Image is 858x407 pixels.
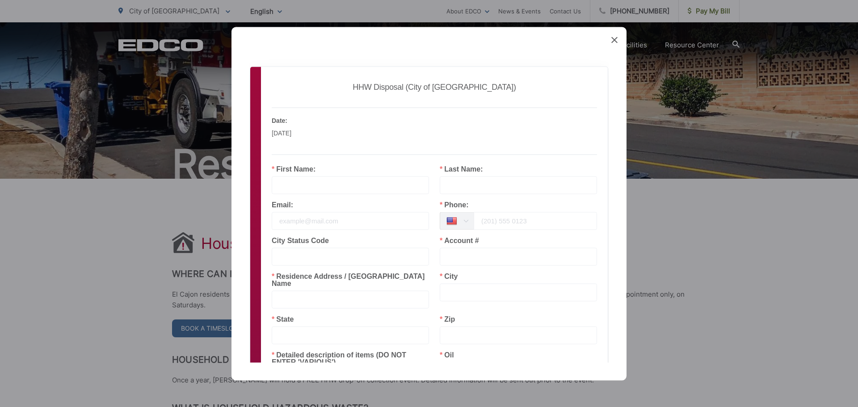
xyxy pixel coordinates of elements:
[440,351,454,358] label: Oil
[272,115,428,126] p: Date:
[272,165,315,172] label: First Name:
[272,315,294,323] label: State
[272,351,429,365] label: Detailed description of items (DO NOT ENTER 'VARIOUS')
[474,212,597,230] input: (201) 555 0123
[272,201,293,208] label: Email:
[440,201,468,208] label: Phone:
[272,237,329,244] label: City Status Code
[440,315,455,323] label: Zip
[440,273,458,280] label: City
[272,212,429,230] input: example@mail.com
[440,237,479,244] label: Account #
[272,273,429,287] label: Residence Address / [GEOGRAPHIC_DATA] Name
[272,127,428,138] p: [DATE]
[268,77,601,97] h2: HHW Disposal (City of [GEOGRAPHIC_DATA])
[440,165,483,172] label: Last Name:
